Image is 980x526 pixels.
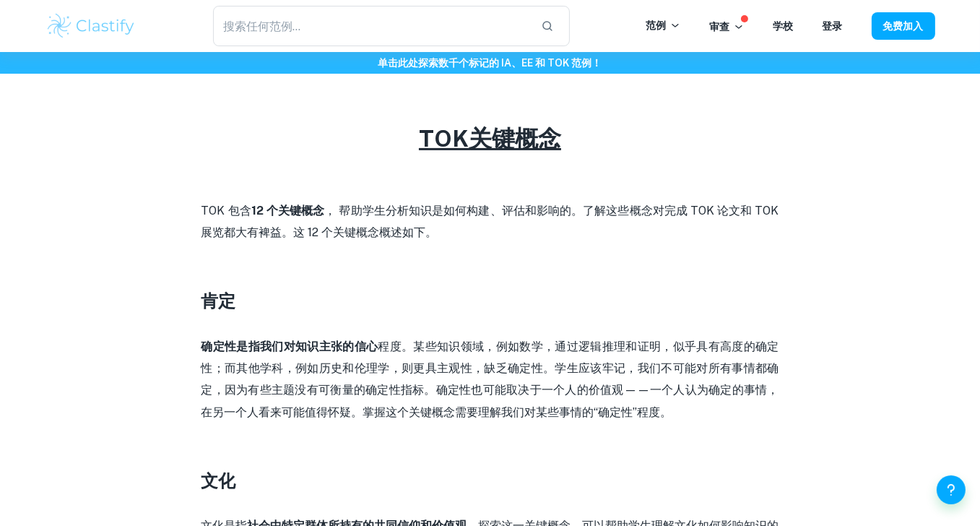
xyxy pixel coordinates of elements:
font: 标记的 IA、EE 和 TOK 范例 [469,57,592,69]
font: TOK 包含 [201,204,251,217]
font: 。某些知识领域，例如数学，通过逻辑推理和证明，似乎具有高度的确定性；而其他学科，例如历史和伦理学，则更具主观性，缺乏确定性。学生应该牢记，我们不可能对所有事情都确定，因为有些主题没有可衡量的确定... [201,340,779,419]
font: 帮助学生分析知识是如何构建、评估和影响的。了解这些概念对完成 TOK 论文和 TOK 展览都大有裨益。这 12 个关键概念概述如下。 [201,204,779,239]
button: 免费加入 [872,12,935,39]
font: 免费加入 [883,21,924,33]
img: Clastify 徽标 [45,12,137,40]
button: 帮助和反馈 [937,475,966,504]
font: ， [324,204,336,217]
font: 范例 [646,20,667,31]
font: 12 个关键概念 [251,204,325,217]
font: 文化 [201,470,236,491]
font: 单击此处探索数千个 [378,57,469,69]
a: 学校 [773,20,794,32]
input: 搜索任何范例... [213,6,529,46]
font: 确定性是指我们对知识主张的信心 [201,340,378,353]
font: 肯定 [201,290,236,311]
font: ！ [592,57,602,69]
a: 登录 [823,20,843,32]
font: TOK关键概念 [419,125,561,152]
font: 审查 [710,21,730,33]
font: 程度 [378,340,402,353]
